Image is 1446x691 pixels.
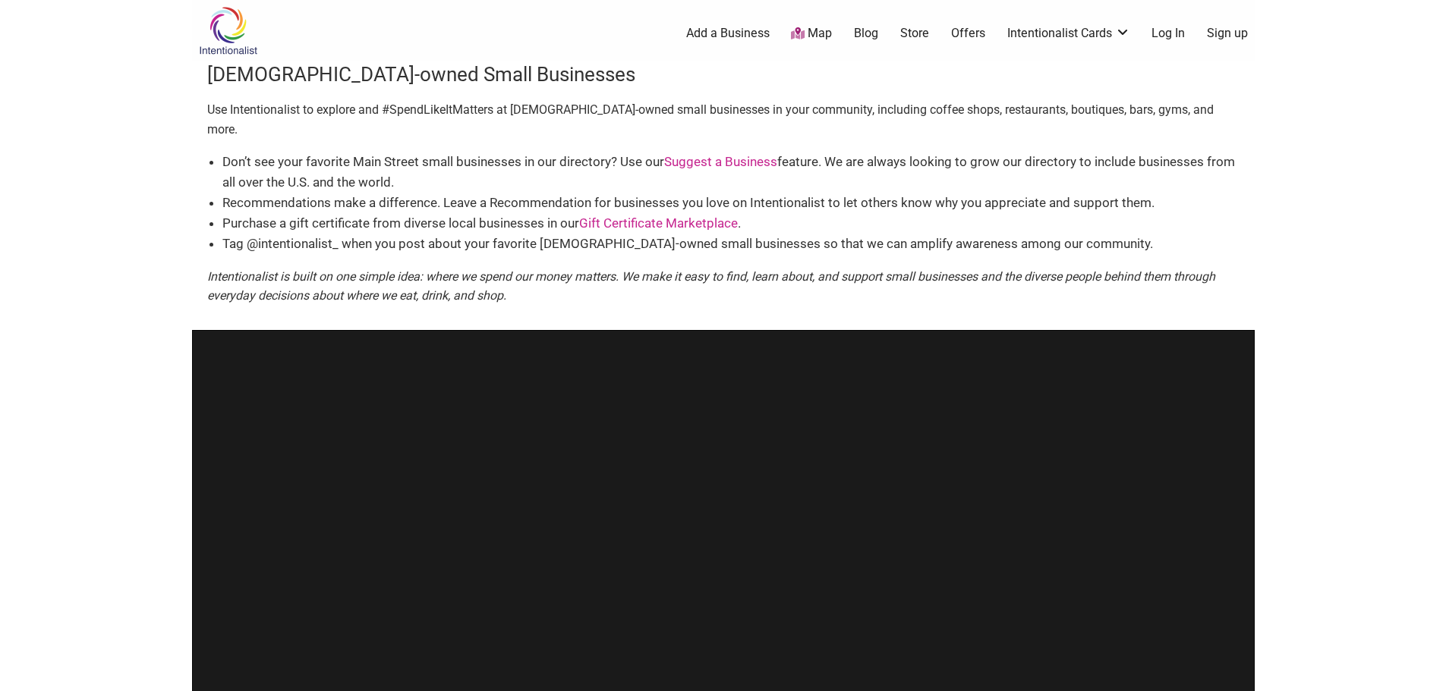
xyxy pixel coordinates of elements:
a: Blog [854,25,878,42]
li: Tag @intentionalist_ when you post about your favorite [DEMOGRAPHIC_DATA]-owned small businesses ... [222,234,1240,254]
a: Intentionalist Cards [1007,25,1130,42]
li: Recommendations make a difference. Leave a Recommendation for businesses you love on Intentionali... [222,193,1240,213]
li: Purchase a gift certificate from diverse local businesses in our . [222,213,1240,234]
a: Log In [1151,25,1185,42]
em: Intentionalist is built on one simple idea: where we spend our money matters. We make it easy to ... [207,269,1215,303]
a: Add a Business [686,25,770,42]
a: Suggest a Business [664,154,777,169]
a: Gift Certificate Marketplace [579,215,738,231]
img: Intentionalist [192,6,264,55]
a: Map [791,25,832,42]
h3: [DEMOGRAPHIC_DATA]-owned Small Businesses [207,61,1240,88]
p: Use Intentionalist to explore and #SpendLikeItMatters at [DEMOGRAPHIC_DATA]-owned small businesse... [207,100,1240,139]
a: Store [900,25,929,42]
li: Don’t see your favorite Main Street small businesses in our directory? Use our feature. We are al... [222,152,1240,193]
a: Offers [951,25,985,42]
a: Sign up [1207,25,1248,42]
